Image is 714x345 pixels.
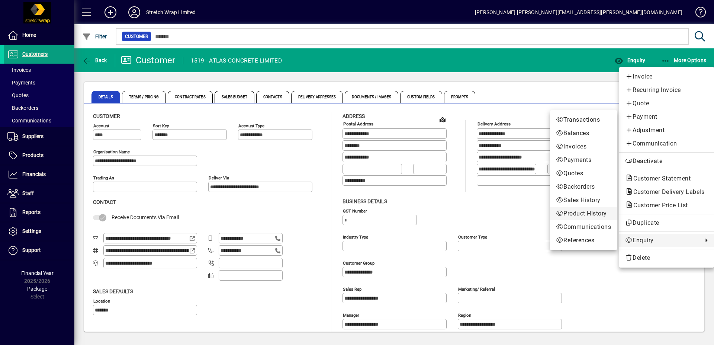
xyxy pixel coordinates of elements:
[625,175,694,182] span: Customer Statement
[556,182,611,191] span: Backorders
[625,188,708,195] span: Customer Delivery Labels
[556,115,611,124] span: Transactions
[625,86,708,95] span: Recurring Invoice
[556,129,611,138] span: Balances
[556,196,611,205] span: Sales History
[625,99,708,108] span: Quote
[556,156,611,164] span: Payments
[556,223,611,231] span: Communications
[625,112,708,121] span: Payment
[556,236,611,245] span: References
[625,139,708,148] span: Communication
[556,169,611,178] span: Quotes
[619,154,714,168] button: Deactivate customer
[556,142,611,151] span: Invoices
[625,202,692,209] span: Customer Price List
[625,72,708,81] span: Invoice
[556,209,611,218] span: Product History
[625,126,708,135] span: Adjustment
[625,253,708,262] span: Delete
[625,157,708,166] span: Deactivate
[625,218,708,227] span: Duplicate
[625,236,699,245] span: Enquiry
